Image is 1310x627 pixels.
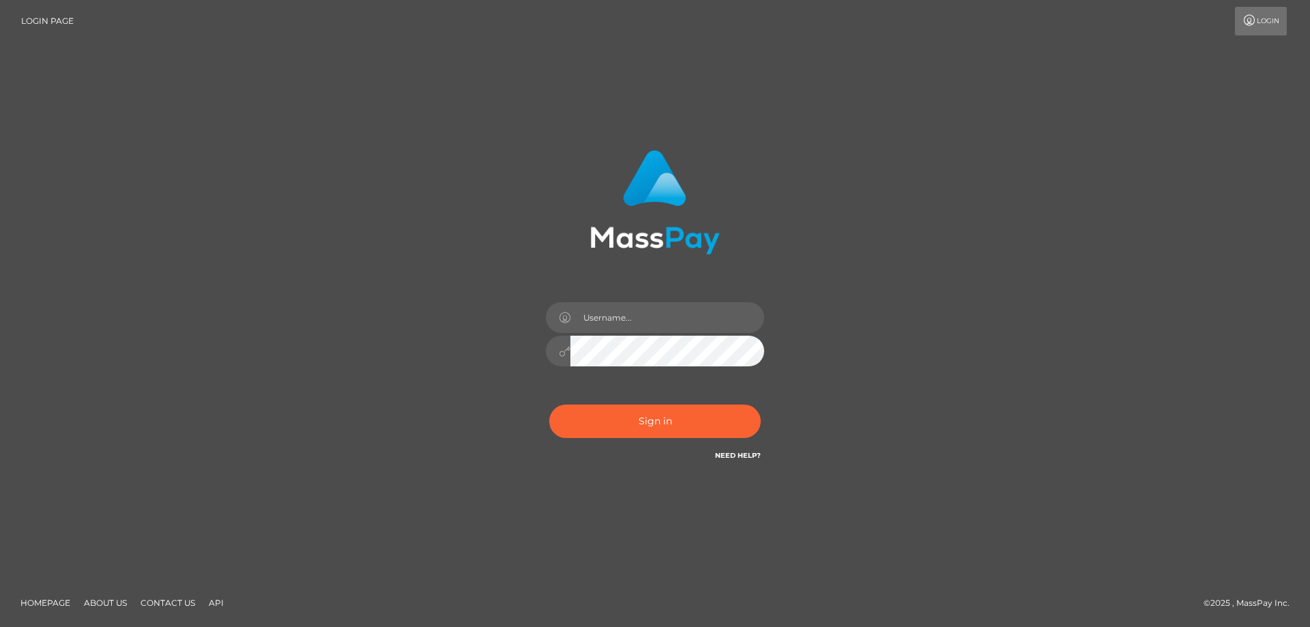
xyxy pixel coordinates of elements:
input: Username... [570,302,764,333]
img: MassPay Login [590,150,720,254]
a: API [203,592,229,613]
a: Login [1235,7,1287,35]
button: Sign in [549,405,761,438]
a: About Us [78,592,132,613]
a: Login Page [21,7,74,35]
a: Need Help? [715,451,761,460]
a: Contact Us [135,592,201,613]
a: Homepage [15,592,76,613]
div: © 2025 , MassPay Inc. [1204,596,1300,611]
